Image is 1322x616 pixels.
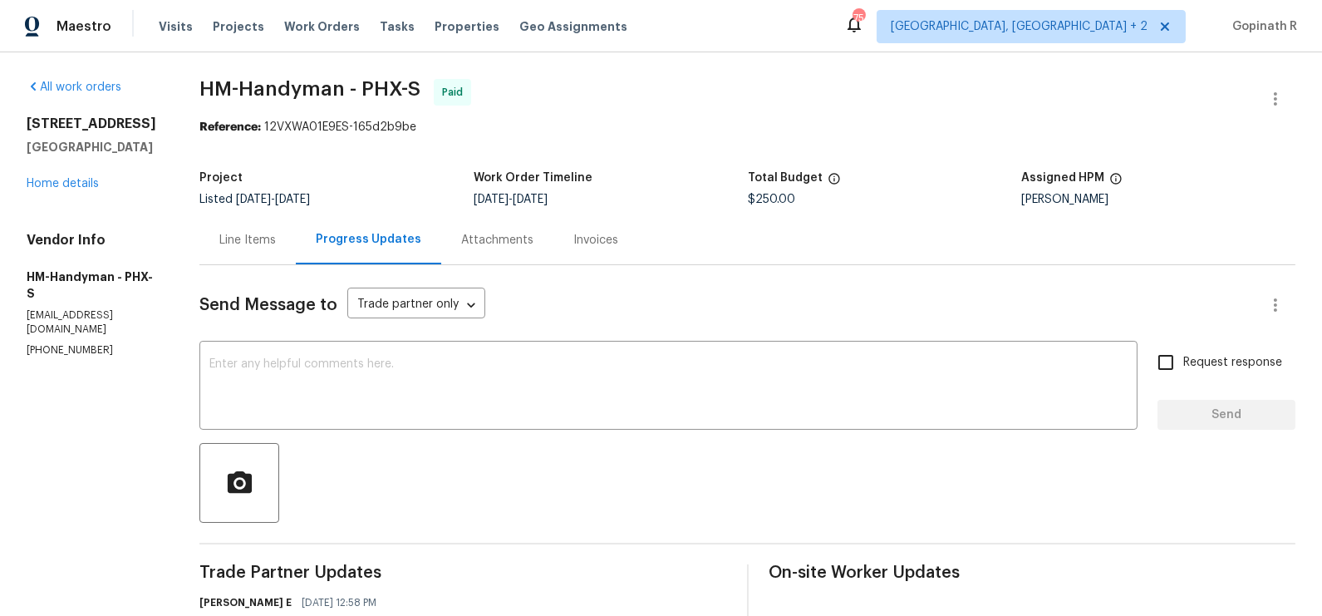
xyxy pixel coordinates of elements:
[27,81,121,93] a: All work orders
[27,343,160,357] p: [PHONE_NUMBER]
[519,18,627,35] span: Geo Assignments
[1226,18,1297,35] span: Gopinath R
[380,21,415,32] span: Tasks
[27,308,160,337] p: [EMAIL_ADDRESS][DOMAIN_NAME]
[219,232,276,249] div: Line Items
[748,172,823,184] h5: Total Budget
[199,194,310,205] span: Listed
[461,232,533,249] div: Attachments
[27,178,99,190] a: Home details
[347,292,485,319] div: Trade partner only
[27,232,160,249] h4: Vendor Info
[474,194,548,205] span: -
[474,194,509,205] span: [DATE]
[853,10,864,27] div: 75
[769,564,1295,581] span: On-site Worker Updates
[435,18,499,35] span: Properties
[213,18,264,35] span: Projects
[57,18,111,35] span: Maestro
[199,121,261,133] b: Reference:
[236,194,310,205] span: -
[442,84,469,101] span: Paid
[1183,354,1282,372] span: Request response
[27,116,160,132] h2: [STREET_ADDRESS]
[199,594,292,611] h6: [PERSON_NAME] E
[27,139,160,155] h5: [GEOGRAPHIC_DATA]
[573,232,618,249] div: Invoices
[199,297,337,313] span: Send Message to
[828,172,841,194] span: The total cost of line items that have been proposed by Opendoor. This sum includes line items th...
[513,194,548,205] span: [DATE]
[236,194,271,205] span: [DATE]
[316,231,421,248] div: Progress Updates
[284,18,360,35] span: Work Orders
[302,594,376,611] span: [DATE] 12:58 PM
[199,79,420,99] span: HM-Handyman - PHX-S
[748,194,795,205] span: $250.00
[199,172,243,184] h5: Project
[1021,194,1295,205] div: [PERSON_NAME]
[275,194,310,205] span: [DATE]
[474,172,592,184] h5: Work Order Timeline
[891,18,1148,35] span: [GEOGRAPHIC_DATA], [GEOGRAPHIC_DATA] + 2
[1109,172,1123,194] span: The hpm assigned to this work order.
[159,18,193,35] span: Visits
[199,119,1295,136] div: 12VXWA01E9ES-165d2b9be
[27,269,160,302] h5: HM-Handyman - PHX-S
[199,564,726,581] span: Trade Partner Updates
[1021,172,1104,184] h5: Assigned HPM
